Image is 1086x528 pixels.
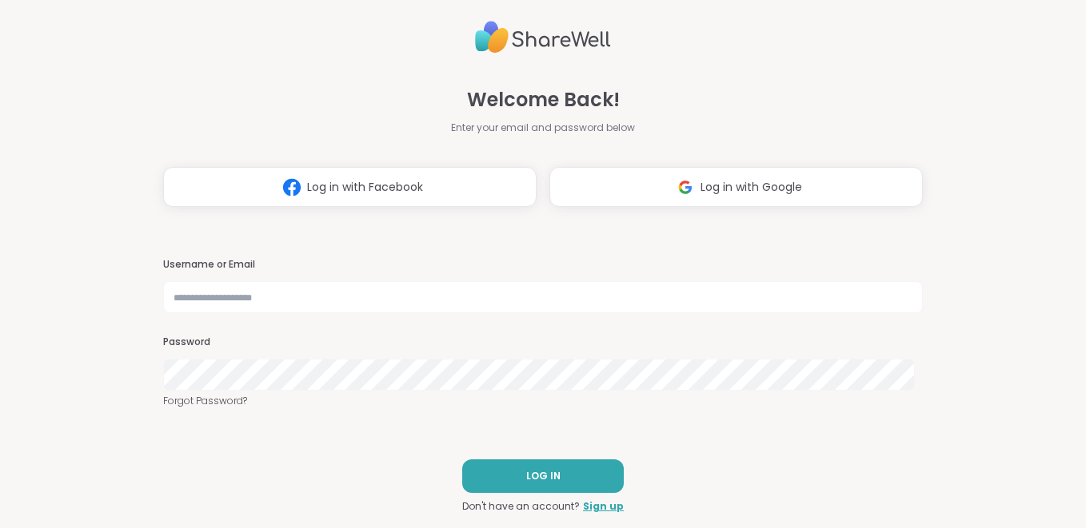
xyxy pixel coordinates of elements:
[163,258,924,272] h3: Username or Email
[277,173,307,202] img: ShareWell Logomark
[462,459,624,493] button: LOG IN
[475,14,611,60] img: ShareWell Logo
[451,121,635,135] span: Enter your email and password below
[526,469,561,483] span: LOG IN
[549,167,923,207] button: Log in with Google
[583,499,624,514] a: Sign up
[670,173,701,202] img: ShareWell Logomark
[163,394,924,408] a: Forgot Password?
[163,167,537,207] button: Log in with Facebook
[462,499,580,514] span: Don't have an account?
[307,179,423,196] span: Log in with Facebook
[467,85,620,114] span: Welcome Back!
[163,335,924,349] h3: Password
[701,179,802,196] span: Log in with Google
